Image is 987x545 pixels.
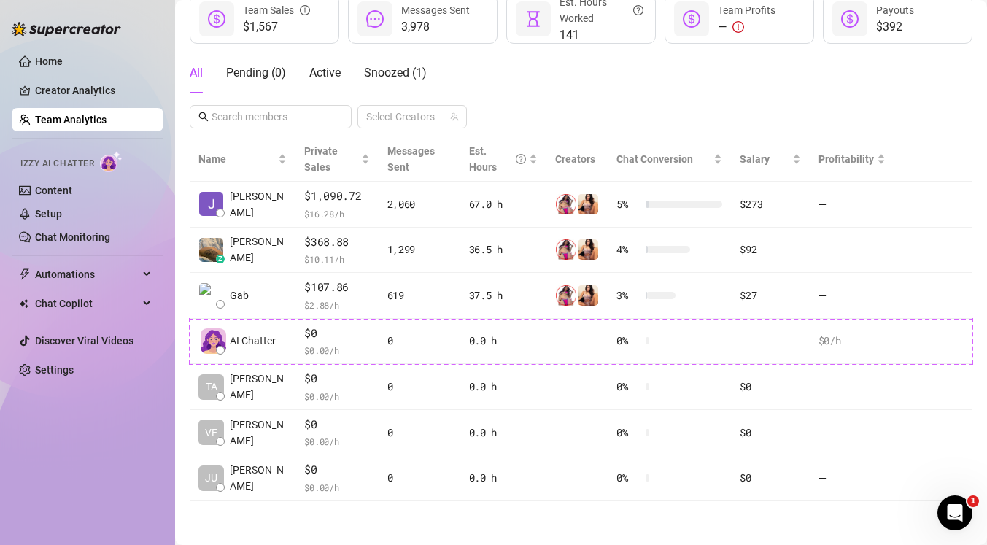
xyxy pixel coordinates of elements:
div: $0 [740,379,800,395]
div: All [190,64,203,82]
img: JustineFitness [578,239,598,260]
span: JU [205,470,217,486]
div: 0 [387,333,452,349]
span: search [198,112,209,122]
span: Gab [230,287,249,304]
div: $273 [740,196,800,212]
span: 3 % [616,287,640,304]
td: — [810,182,894,228]
div: Team Sales [243,2,310,18]
div: 2,060 [387,196,452,212]
a: Creator Analytics [35,79,152,102]
td: — [810,228,894,274]
span: VE [205,425,217,441]
span: 5 % [616,196,640,212]
div: Est. Hours [469,143,527,175]
span: hourglass [525,10,542,28]
div: $0 /h [818,333,886,349]
span: Name [198,151,275,167]
a: Settings [35,364,74,376]
div: 0.0 h [469,379,538,395]
span: Messages Sent [387,145,435,173]
img: 𝘾𝙧𝙚𝙖𝙢𝙮 [556,239,576,260]
div: Pending ( 0 ) [226,64,286,82]
div: 67.0 h [469,196,538,212]
div: 0 [387,379,452,395]
span: $ 2.88 /h [304,298,369,312]
div: 1,299 [387,241,452,258]
a: Content [35,185,72,196]
span: $0 [304,461,369,479]
span: dollar-circle [841,10,859,28]
img: Gab [199,283,223,307]
span: exclamation-circle [732,21,744,33]
div: 0.0 h [469,470,538,486]
span: [PERSON_NAME] [230,371,287,403]
div: 37.5 h [469,287,538,304]
span: AI Chatter [230,333,276,349]
span: 0 % [616,425,640,441]
img: Gwen [199,238,223,262]
div: $92 [740,241,800,258]
span: $ 16.28 /h [304,206,369,221]
span: $ 0.00 /h [304,480,369,495]
span: $1,090.72 [304,188,369,205]
span: [PERSON_NAME] [230,233,287,266]
span: Profitability [818,153,874,165]
span: 0 % [616,470,640,486]
img: 𝘾𝙧𝙚𝙖𝙢𝙮 [556,194,576,214]
span: $0 [304,416,369,433]
td: — [810,273,894,319]
img: AI Chatter [100,151,123,172]
span: Izzy AI Chatter [20,157,94,171]
span: Salary [740,153,770,165]
td: — [810,455,894,501]
a: Team Analytics [35,114,107,125]
span: 1 [967,495,979,507]
th: Name [190,137,295,182]
span: team [450,112,459,121]
span: 4 % [616,241,640,258]
span: Team Profits [718,4,775,16]
a: Chat Monitoring [35,231,110,243]
div: 619 [387,287,452,304]
span: $107.86 [304,279,369,296]
span: Automations [35,263,139,286]
img: JustineFitness [578,285,598,306]
span: $ 0.00 /h [304,343,369,357]
span: $1,567 [243,18,310,36]
span: Messages Sent [401,4,470,16]
span: 0 % [616,379,640,395]
div: 36.5 h [469,241,538,258]
div: 0 [387,470,452,486]
span: Chat Copilot [35,292,139,315]
img: JustineFitness [578,194,598,214]
span: Private Sales [304,145,338,173]
span: Active [309,66,341,80]
div: 0 [387,425,452,441]
th: Creators [546,137,608,182]
span: $ 10.11 /h [304,252,369,266]
td: — [810,410,894,456]
div: $0 [740,470,800,486]
span: Chat Conversion [616,153,693,165]
span: dollar-circle [208,10,225,28]
div: 0.0 h [469,333,538,349]
span: $ 0.00 /h [304,389,369,403]
img: 𝘾𝙧𝙚𝙖𝙢𝙮 [556,285,576,306]
a: Home [35,55,63,67]
span: question-circle [516,143,526,175]
span: message [366,10,384,28]
iframe: Intercom live chat [937,495,972,530]
span: TA [206,379,217,395]
span: Payouts [876,4,914,16]
span: $ 0.00 /h [304,434,369,449]
span: [PERSON_NAME] [230,417,287,449]
img: Chat Copilot [19,298,28,309]
div: $27 [740,287,800,304]
td: — [810,364,894,410]
img: logo-BBDzfeDw.svg [12,22,121,36]
span: $0 [304,370,369,387]
span: $392 [876,18,914,36]
div: — [718,18,775,36]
